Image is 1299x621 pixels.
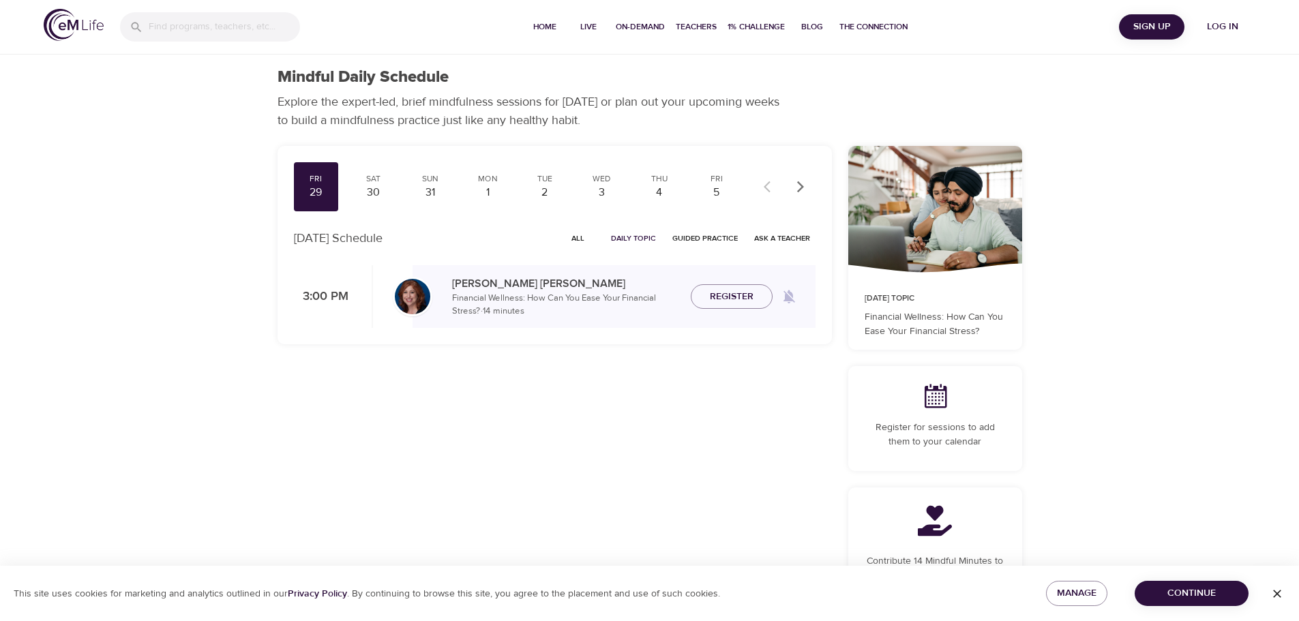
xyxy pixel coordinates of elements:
[642,185,676,200] div: 4
[1046,581,1107,606] button: Manage
[865,310,1006,339] p: Financial Wellness: How Can You Ease Your Financial Stress?
[294,229,383,247] p: [DATE] Schedule
[471,173,505,185] div: Mon
[796,20,828,34] span: Blog
[691,284,773,309] button: Register
[413,173,447,185] div: Sun
[1057,585,1096,602] span: Manage
[1146,585,1238,602] span: Continue
[528,20,561,34] span: Home
[710,288,753,305] span: Register
[667,228,743,249] button: Guided Practice
[865,292,1006,305] p: [DATE] Topic
[278,93,789,130] p: Explore the expert-led, brief mindfulness sessions for [DATE] or plan out your upcoming weeks to ...
[606,228,661,249] button: Daily Topic
[1190,14,1255,40] button: Log in
[528,173,562,185] div: Tue
[1119,14,1184,40] button: Sign Up
[865,421,1006,449] p: Register for sessions to add them to your calendar
[700,173,734,185] div: Fri
[585,173,619,185] div: Wed
[562,232,595,245] span: All
[676,20,717,34] span: Teachers
[471,185,505,200] div: 1
[616,20,665,34] span: On-Demand
[278,67,449,87] h1: Mindful Daily Schedule
[754,232,810,245] span: Ask a Teacher
[728,20,785,34] span: 1% Challenge
[839,20,908,34] span: The Connection
[413,185,447,200] div: 31
[356,173,390,185] div: Sat
[556,228,600,249] button: All
[1195,18,1250,35] span: Log in
[299,173,333,185] div: Fri
[749,228,816,249] button: Ask a Teacher
[288,588,347,600] a: Privacy Policy
[773,280,805,313] span: Remind me when a class goes live every Friday at 3:00 PM
[528,185,562,200] div: 2
[395,279,430,314] img: Elaine_Smookler-min.jpg
[672,232,738,245] span: Guided Practice
[865,554,1006,597] p: Contribute 14 Mindful Minutes to a charity by joining a community and completing this program.
[294,288,348,306] p: 3:00 PM
[452,292,680,318] p: Financial Wellness: How Can You Ease Your Financial Stress? · 14 minutes
[44,9,104,41] img: logo
[1124,18,1179,35] span: Sign Up
[149,12,300,42] input: Find programs, teachers, etc...
[642,173,676,185] div: Thu
[572,20,605,34] span: Live
[452,275,680,292] p: [PERSON_NAME] [PERSON_NAME]
[356,185,390,200] div: 30
[299,185,333,200] div: 29
[1135,581,1249,606] button: Continue
[585,185,619,200] div: 3
[700,185,734,200] div: 5
[611,232,656,245] span: Daily Topic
